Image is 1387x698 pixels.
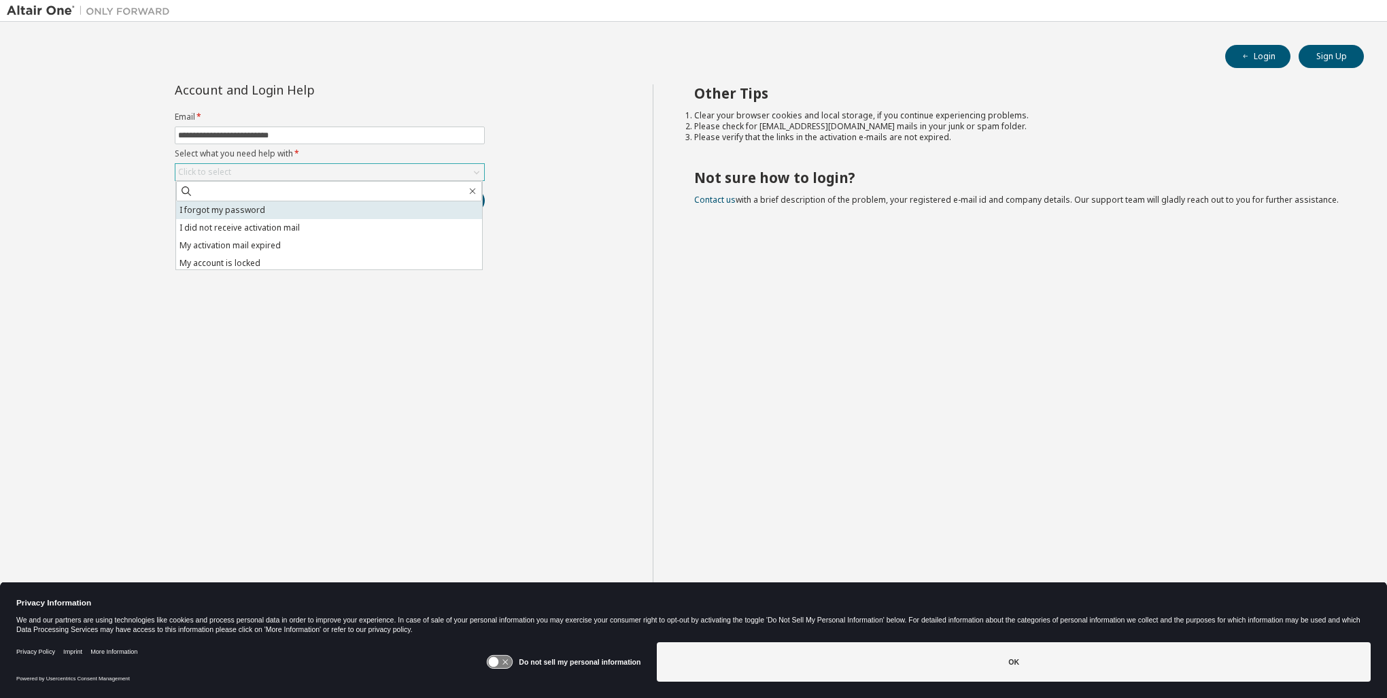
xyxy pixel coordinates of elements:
[1299,45,1364,68] button: Sign Up
[694,132,1340,143] li: Please verify that the links in the activation e-mails are not expired.
[694,84,1340,102] h2: Other Tips
[178,167,231,178] div: Click to select
[694,110,1340,121] li: Clear your browser cookies and local storage, if you continue experiencing problems.
[175,84,423,95] div: Account and Login Help
[1225,45,1290,68] button: Login
[694,121,1340,132] li: Please check for [EMAIL_ADDRESS][DOMAIN_NAME] mails in your junk or spam folder.
[175,148,485,159] label: Select what you need help with
[175,164,484,180] div: Click to select
[694,194,736,205] a: Contact us
[694,194,1339,205] span: with a brief description of the problem, your registered e-mail id and company details. Our suppo...
[175,112,485,122] label: Email
[694,169,1340,186] h2: Not sure how to login?
[7,4,177,18] img: Altair One
[176,201,482,219] li: I forgot my password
